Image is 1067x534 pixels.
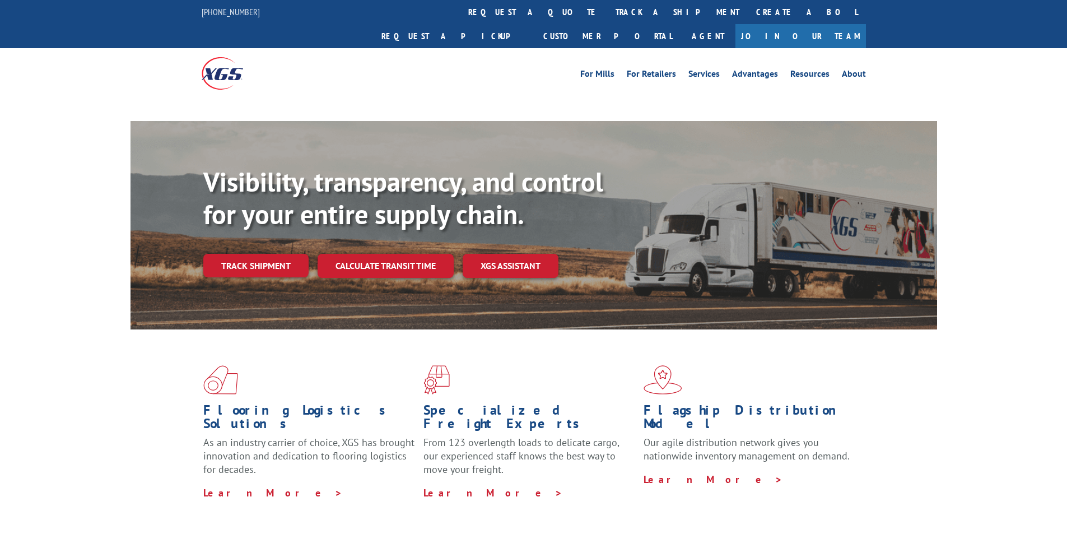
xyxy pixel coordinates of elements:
span: Our agile distribution network gives you nationwide inventory management on demand. [644,436,850,462]
a: Learn More > [203,486,343,499]
a: Customer Portal [535,24,681,48]
a: Services [688,69,720,82]
a: Resources [790,69,830,82]
h1: Flagship Distribution Model [644,403,855,436]
h1: Specialized Freight Experts [423,403,635,436]
a: [PHONE_NUMBER] [202,6,260,17]
a: For Retailers [627,69,676,82]
b: Visibility, transparency, and control for your entire supply chain. [203,164,603,231]
span: As an industry carrier of choice, XGS has brought innovation and dedication to flooring logistics... [203,436,414,476]
a: Request a pickup [373,24,535,48]
a: Agent [681,24,735,48]
img: xgs-icon-flagship-distribution-model-red [644,365,682,394]
a: Calculate transit time [318,254,454,278]
a: Advantages [732,69,778,82]
img: xgs-icon-total-supply-chain-intelligence-red [203,365,238,394]
a: Learn More > [423,486,563,499]
img: xgs-icon-focused-on-flooring-red [423,365,450,394]
p: From 123 overlength loads to delicate cargo, our experienced staff knows the best way to move you... [423,436,635,486]
a: For Mills [580,69,614,82]
h1: Flooring Logistics Solutions [203,403,415,436]
a: About [842,69,866,82]
a: Join Our Team [735,24,866,48]
a: XGS ASSISTANT [463,254,558,278]
a: Track shipment [203,254,309,277]
a: Learn More > [644,473,783,486]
